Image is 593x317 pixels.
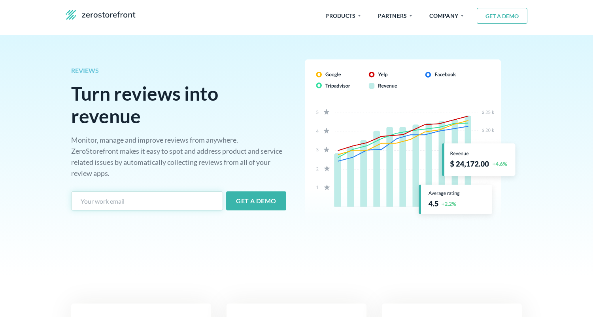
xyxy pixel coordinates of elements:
[325,8,361,24] span: PRODUCTS
[66,10,136,20] img: zsf-logo
[71,82,286,127] h1: Turn reviews into revenue
[71,191,223,210] input: Your work email
[477,8,527,24] button: GET A DEMO
[378,8,412,24] span: PARTNERS
[71,67,286,74] div: Reviews
[226,191,286,210] button: Get a demo
[481,13,523,19] span: GET A DEMO
[71,134,286,179] p: Monitor, manage and improve reviews from anywhere. ZeroStorefront makes it easy to spot and addre...
[429,8,463,24] span: COMPANY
